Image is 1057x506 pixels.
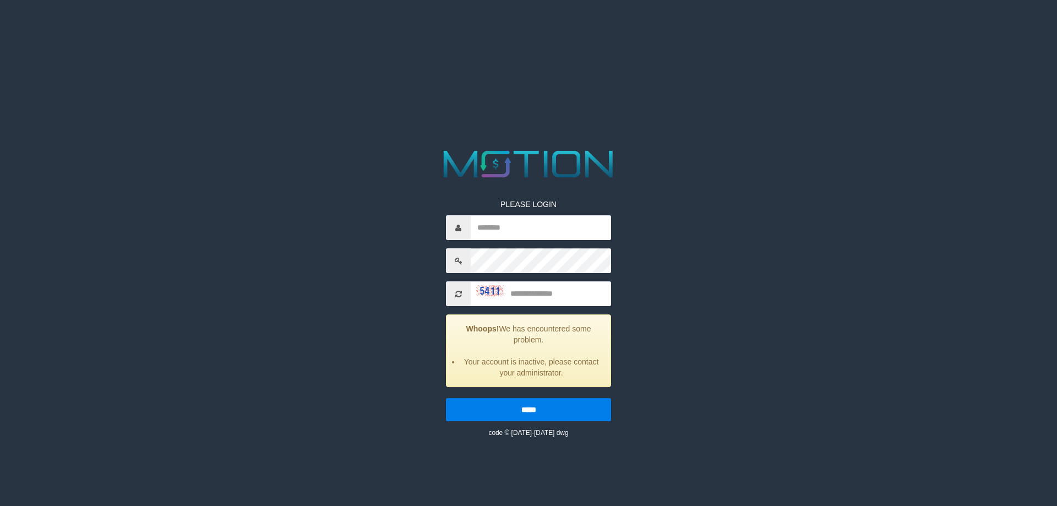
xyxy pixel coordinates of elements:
[446,314,611,387] div: We has encountered some problem.
[476,285,504,296] img: captcha
[446,199,611,210] p: PLEASE LOGIN
[436,146,621,182] img: MOTION_logo.png
[466,324,499,333] strong: Whoops!
[460,356,602,378] li: Your account is inactive, please contact your administrator.
[488,429,568,437] small: code © [DATE]-[DATE] dwg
